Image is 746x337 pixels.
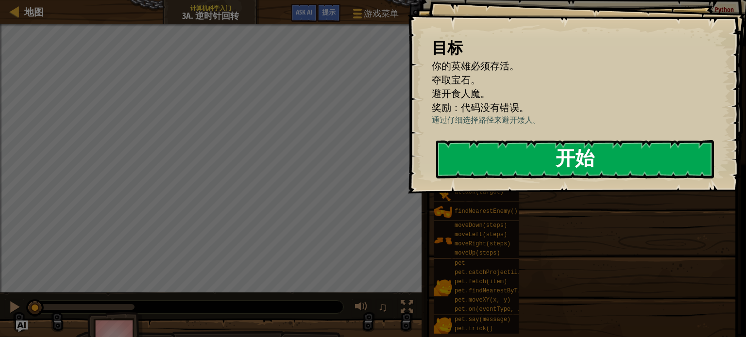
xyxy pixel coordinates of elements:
span: pet [455,260,465,267]
img: portrait.png [434,231,452,250]
button: 开始 [436,140,714,178]
span: 提示 [322,7,336,16]
span: 你的英雄必须存活。 [432,59,519,72]
li: 奖励：代码没有错误。 [420,101,710,115]
span: 游戏菜单 [364,7,399,20]
span: Ask AI [296,7,312,16]
img: portrait.png [434,316,452,335]
button: Ask AI [16,321,28,332]
span: moveUp(steps) [455,250,500,257]
img: portrait.png [434,203,452,221]
span: pet.trick() [455,325,493,332]
button: Ask AI [291,4,317,22]
span: findNearestEnemy() [455,208,518,215]
div: 目标 [432,37,712,59]
a: 地图 [19,5,44,18]
span: 夺取宝石。 [432,73,480,86]
li: 夺取宝石。 [420,73,710,87]
span: moveDown(steps) [455,222,507,229]
li: 你的英雄必须存活。 [420,59,710,73]
button: Ctrl + P: Pause [5,298,24,318]
span: ♫ [378,300,388,314]
span: pet.moveXY(x, y) [455,297,510,304]
span: pet.say(message) [455,316,510,323]
span: moveLeft(steps) [455,231,507,238]
li: 避开食人魔。 [420,87,710,101]
span: 地图 [24,5,44,18]
p: 通过仔细选择路径来避开矮人。 [432,114,719,126]
button: 音量调节 [352,298,371,318]
span: 奖励：代码没有错误。 [432,101,529,114]
button: ♫ [376,298,392,318]
button: 游戏菜单 [345,4,405,27]
span: pet.fetch(item) [455,278,507,285]
span: moveRight(steps) [455,241,510,247]
span: 避开食人魔。 [432,87,490,100]
span: pet.catchProjectile(arrow) [455,269,545,276]
img: portrait.png [434,278,452,297]
button: 切换全屏 [397,298,417,318]
span: pet.findNearestByType(type) [455,288,549,294]
span: pet.on(eventType, handler) [455,306,545,313]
